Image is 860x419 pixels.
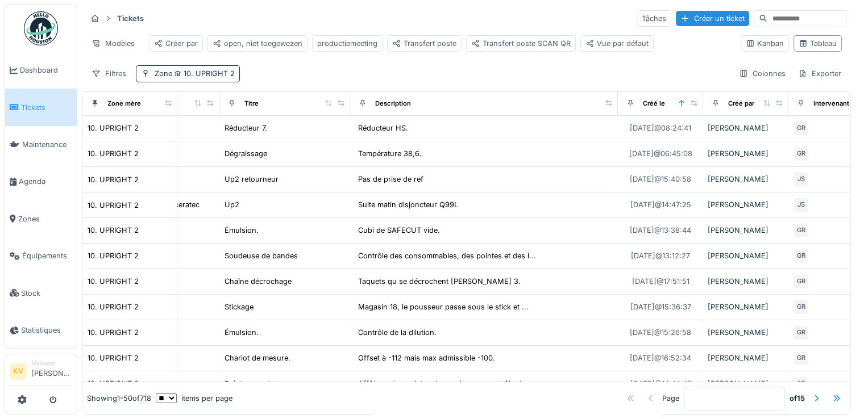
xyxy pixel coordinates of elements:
[155,68,235,79] div: Zone
[793,120,809,136] div: GR
[225,174,279,185] div: Up2 retourneur
[87,393,151,404] div: Showing 1 - 50 of 718
[225,327,259,338] div: Émulsion.
[156,393,232,404] div: items per page
[225,148,267,159] div: Dégraissage
[746,38,784,49] div: Kanban
[88,225,139,236] div: 10. UPRIGHT 2
[86,35,140,52] div: Modèles
[5,237,77,274] a: Équipements
[88,174,139,185] div: 10. UPRIGHT 2
[358,353,495,363] div: Offset à -112 mais max admissible -100.
[22,250,72,261] span: Équipements
[793,171,809,187] div: JS
[21,325,72,336] span: Statistiques
[31,359,72,367] div: Manager
[708,250,784,261] div: [PERSON_NAME]
[676,11,749,26] div: Créer un ticket
[630,225,691,236] div: [DATE] @ 13:38:44
[20,65,72,76] span: Dashboard
[471,38,571,49] div: Transfert poste SCAN QR
[630,174,691,185] div: [DATE] @ 15:40:58
[392,38,456,49] div: Transfert poste
[172,69,235,78] span: 10. UPRIGHT 2
[88,353,139,363] div: 10. UPRIGHT 2
[585,38,649,49] div: Vue par défaut
[793,197,809,213] div: JS
[708,301,784,312] div: [PERSON_NAME]
[88,276,139,287] div: 10. UPRIGHT 2
[358,378,536,389] div: Affûtage des pointes de soudures + contrôle des...
[5,274,77,311] a: Stock
[88,123,139,133] div: 10. UPRIGHT 2
[708,378,784,389] div: [PERSON_NAME]
[113,13,148,24] strong: Tickets
[225,123,267,133] div: Réducteur 7.
[708,123,784,133] div: [PERSON_NAME]
[5,126,77,163] a: Maintenance
[107,99,141,108] div: Zone mère
[629,148,692,159] div: [DATE] @ 06:45:08
[358,148,422,159] div: Température 38,6.
[358,174,423,185] div: Pas de prise de ref
[793,299,809,315] div: GR
[358,301,529,312] div: Magasin 18, le pousseur passe sous le stick et ...
[225,250,298,261] div: Soudeuse de bandes
[793,325,809,341] div: GR
[5,52,77,89] a: Dashboard
[358,225,440,236] div: Cubi de SAFECUT vide.
[793,350,809,366] div: GR
[793,274,809,290] div: GR
[734,65,791,82] div: Colonnes
[813,99,849,108] div: Intervenant
[708,353,784,363] div: [PERSON_NAME]
[793,376,809,392] div: GR
[728,99,754,108] div: Créé par
[225,199,239,210] div: Up2
[24,11,58,45] img: Badge_color-CXgf-gQk.svg
[375,99,411,108] div: Description
[21,288,72,299] span: Stock
[213,38,302,49] div: open, niet toegewezen
[708,148,784,159] div: [PERSON_NAME]
[86,65,131,82] div: Filtres
[10,359,72,386] a: KV Manager[PERSON_NAME]
[793,223,809,238] div: GR
[630,123,691,133] div: [DATE] @ 08:24:41
[630,378,691,389] div: [DATE] @ 14:44:47
[88,148,139,159] div: 10. UPRIGHT 2
[790,393,805,404] strong: of 15
[630,199,691,210] div: [DATE] @ 14:47:25
[632,276,689,287] div: [DATE] @ 17:51:51
[18,213,72,224] span: Zones
[643,99,665,108] div: Créé le
[88,250,139,261] div: 10. UPRIGHT 2
[10,363,27,380] li: KV
[5,312,77,349] a: Statistiques
[22,139,72,150] span: Maintenance
[225,301,254,312] div: Stickage
[630,301,691,312] div: [DATE] @ 15:36:37
[88,301,139,312] div: 10. UPRIGHT 2
[244,99,259,108] div: Titre
[5,89,77,125] a: Tickets
[793,248,809,264] div: GR
[662,393,679,404] div: Page
[358,250,536,261] div: Contrôle des consommables, des pointes et des l...
[225,276,292,287] div: Chaîne décrochage
[225,353,290,363] div: Chariot de mesure.
[793,65,846,82] div: Exporter
[799,38,837,49] div: Tableau
[630,327,691,338] div: [DATE] @ 15:26:58
[31,359,72,383] li: [PERSON_NAME]
[708,174,784,185] div: [PERSON_NAME]
[631,250,690,261] div: [DATE] @ 13:12:27
[708,276,784,287] div: [PERSON_NAME]
[19,176,72,187] span: Agenda
[225,378,289,389] div: Pointes soudeuse.
[637,10,671,27] div: Tâches
[358,199,458,210] div: Suite matin disjoncteur Q99L
[88,327,139,338] div: 10. UPRIGHT 2
[5,200,77,237] a: Zones
[708,199,784,210] div: [PERSON_NAME]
